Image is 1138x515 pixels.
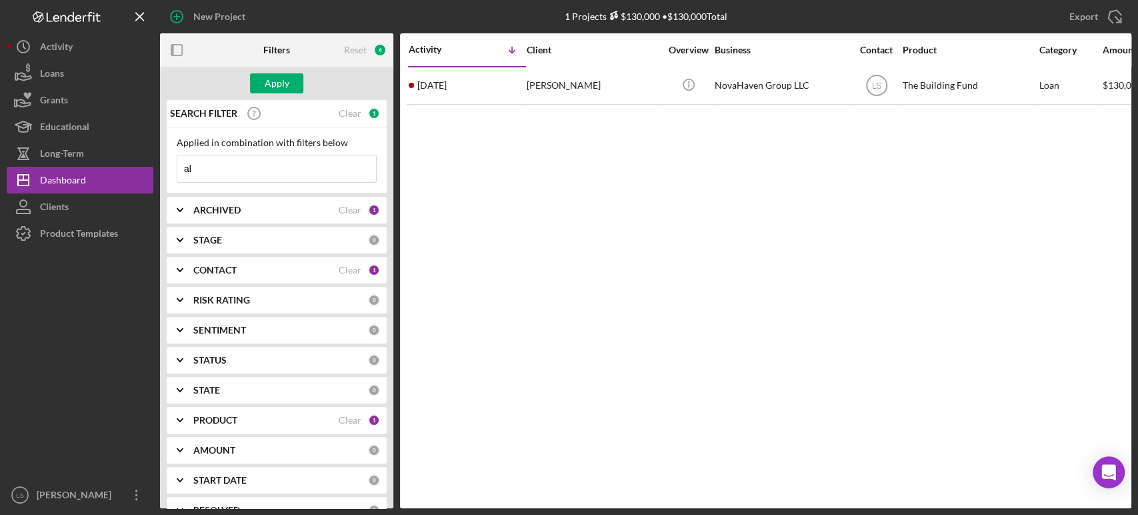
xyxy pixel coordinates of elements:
[40,193,69,223] div: Clients
[368,354,380,366] div: 0
[7,33,153,60] button: Activity
[33,482,120,512] div: [PERSON_NAME]
[368,234,380,246] div: 0
[193,205,241,215] b: ARCHIVED
[1039,45,1101,55] div: Category
[177,137,377,148] div: Applied in combination with filters below
[7,87,153,113] button: Grants
[368,107,380,119] div: 1
[7,140,153,167] button: Long-Term
[263,45,290,55] b: Filters
[40,87,68,117] div: Grants
[339,415,361,426] div: Clear
[368,384,380,396] div: 0
[339,108,361,119] div: Clear
[170,108,237,119] b: SEARCH FILTER
[193,385,220,396] b: STATE
[368,324,380,336] div: 0
[193,475,247,486] b: START DATE
[373,43,387,57] div: 4
[368,444,380,456] div: 0
[339,205,361,215] div: Clear
[607,11,660,22] div: $130,000
[265,73,289,93] div: Apply
[339,265,361,276] div: Clear
[527,45,660,55] div: Client
[903,45,1036,55] div: Product
[193,3,245,30] div: New Project
[40,60,64,90] div: Loans
[193,355,227,366] b: STATUS
[1093,456,1125,488] div: Open Intercom Messenger
[1039,68,1101,103] div: Loan
[193,325,246,336] b: SENTIMENT
[368,204,380,216] div: 1
[1056,3,1131,30] button: Export
[409,44,467,55] div: Activity
[871,81,881,91] text: LS
[40,33,73,63] div: Activity
[193,235,222,245] b: STAGE
[40,113,89,143] div: Educational
[7,193,153,220] button: Clients
[193,415,237,426] b: PRODUCT
[715,68,848,103] div: NovaHaven Group LLC
[7,113,153,140] button: Educational
[903,68,1036,103] div: The Building Fund
[368,264,380,276] div: 1
[527,68,660,103] div: [PERSON_NAME]
[40,167,86,197] div: Dashboard
[663,45,713,55] div: Overview
[7,60,153,87] button: Loans
[16,492,24,499] text: LS
[7,167,153,193] button: Dashboard
[368,294,380,306] div: 0
[40,220,118,250] div: Product Templates
[7,220,153,247] button: Product Templates
[193,445,235,456] b: AMOUNT
[250,73,303,93] button: Apply
[344,45,367,55] div: Reset
[368,474,380,486] div: 0
[1069,3,1098,30] div: Export
[417,80,447,91] time: 2025-09-04 09:52
[193,265,237,276] b: CONTACT
[40,140,84,170] div: Long-Term
[7,482,153,508] button: LS[PERSON_NAME]
[368,414,380,426] div: 1
[193,295,250,306] b: RISK RATING
[565,11,727,22] div: 1 Projects • $130,000 Total
[160,3,259,30] button: New Project
[851,45,901,55] div: Contact
[715,45,848,55] div: Business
